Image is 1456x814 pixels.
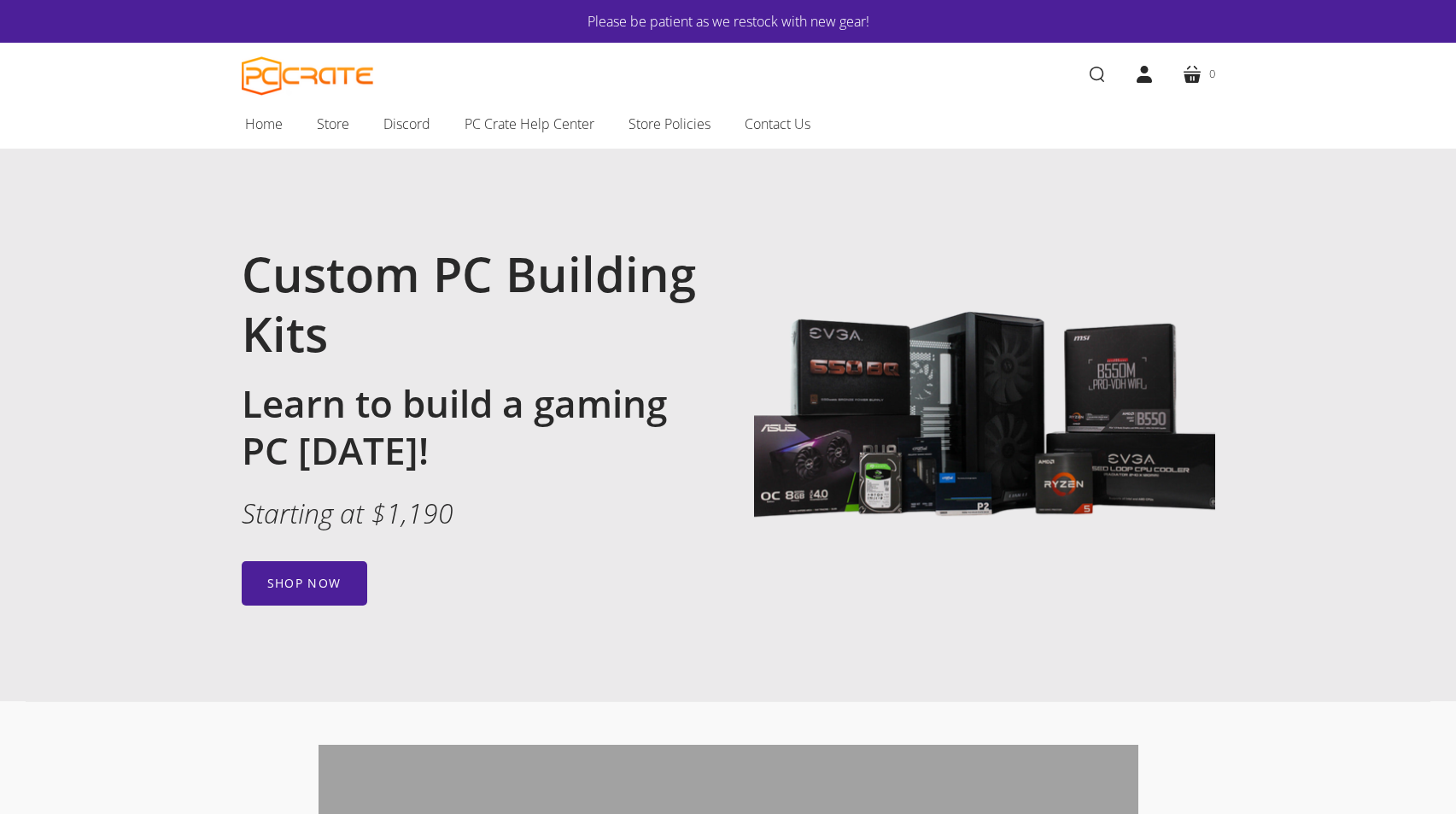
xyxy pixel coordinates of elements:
img: Image with gaming PC components including Lian Li 205 Lancool case, MSI B550M motherboard, EVGA 6... [754,191,1215,653]
span: 0 [1209,65,1215,83]
span: Home [245,113,283,135]
a: Home [228,106,300,142]
span: PC Crate Help Center [465,113,594,135]
a: Contact Us [728,106,827,142]
span: Contact Us [745,113,810,135]
h2: Learn to build a gaming PC [DATE]! [242,380,703,474]
a: Shop now [242,561,367,606]
a: PC Crate Help Center [447,106,611,142]
em: Starting at $1,190 [242,495,453,531]
a: Store Policies [611,106,728,142]
span: Store Policies [629,113,710,135]
h1: Custom PC Building Kits [242,243,703,363]
span: Store [317,113,349,135]
a: PC CRATE [242,56,374,96]
span: Discord [383,113,430,135]
nav: Main navigation [216,106,1241,149]
a: Store [300,106,366,142]
a: Please be patient as we restock with new gear! [293,10,1164,32]
a: Discord [366,106,447,142]
a: 0 [1168,50,1229,98]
